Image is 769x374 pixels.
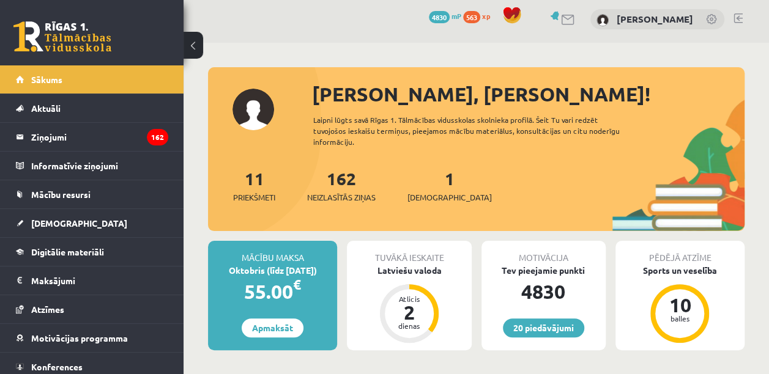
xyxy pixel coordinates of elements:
[16,295,168,323] a: Atzīmes
[13,21,111,52] a: Rīgas 1. Tālmācības vidusskola
[293,276,301,293] span: €
[596,14,609,26] img: Rolands Lavrinovičs
[31,189,91,200] span: Mācību resursi
[407,191,492,204] span: [DEMOGRAPHIC_DATA]
[31,304,64,315] span: Atzīmes
[31,332,128,343] span: Motivācijas programma
[208,264,337,277] div: Oktobris (līdz [DATE])
[463,11,496,21] a: 563 xp
[307,167,376,204] a: 162Neizlasītās ziņas
[31,361,83,372] span: Konferences
[312,79,745,109] div: [PERSON_NAME], [PERSON_NAME]!
[429,11,450,23] span: 4830
[16,180,168,208] a: Mācību resursi
[391,302,428,322] div: 2
[16,209,168,237] a: [DEMOGRAPHIC_DATA]
[481,264,606,277] div: Tev pieejamie punkti
[208,241,337,264] div: Mācību maksa
[313,114,635,147] div: Laipni lūgts savā Rīgas 1. Tālmācības vidusskolas skolnieka profilā. Šeit Tu vari redzēt tuvojošo...
[503,318,584,337] a: 20 piedāvājumi
[16,152,168,180] a: Informatīvie ziņojumi
[481,241,606,264] div: Motivācija
[16,324,168,352] a: Motivācijas programma
[233,167,275,204] a: 11Priekšmeti
[451,11,461,21] span: mP
[16,65,168,94] a: Sākums
[16,94,168,122] a: Aktuāli
[661,315,698,322] div: balles
[233,191,275,204] span: Priekšmeti
[429,11,461,21] a: 4830 mP
[347,241,471,264] div: Tuvākā ieskaite
[31,266,168,295] legend: Maksājumi
[391,295,428,302] div: Atlicis
[615,264,745,345] a: Sports un veselība 10 balles
[307,191,376,204] span: Neizlasītās ziņas
[347,264,471,345] a: Latviešu valoda Atlicis 2 dienas
[242,318,303,337] a: Apmaksāt
[16,123,168,151] a: Ziņojumi162
[482,11,490,21] span: xp
[391,322,428,329] div: dienas
[31,152,168,180] legend: Informatīvie ziņojumi
[147,129,168,145] i: 162
[615,264,745,277] div: Sports un veselība
[347,264,471,277] div: Latviešu valoda
[31,246,104,257] span: Digitālie materiāli
[31,74,62,85] span: Sākums
[16,266,168,295] a: Maksājumi
[31,218,127,229] span: [DEMOGRAPHIC_DATA]
[16,238,168,266] a: Digitālie materiāli
[661,295,698,315] div: 10
[31,103,61,114] span: Aktuāli
[208,277,337,306] div: 55.00
[463,11,480,23] span: 563
[617,13,693,25] a: [PERSON_NAME]
[481,277,606,306] div: 4830
[407,167,492,204] a: 1[DEMOGRAPHIC_DATA]
[31,123,168,151] legend: Ziņojumi
[615,241,745,264] div: Pēdējā atzīme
